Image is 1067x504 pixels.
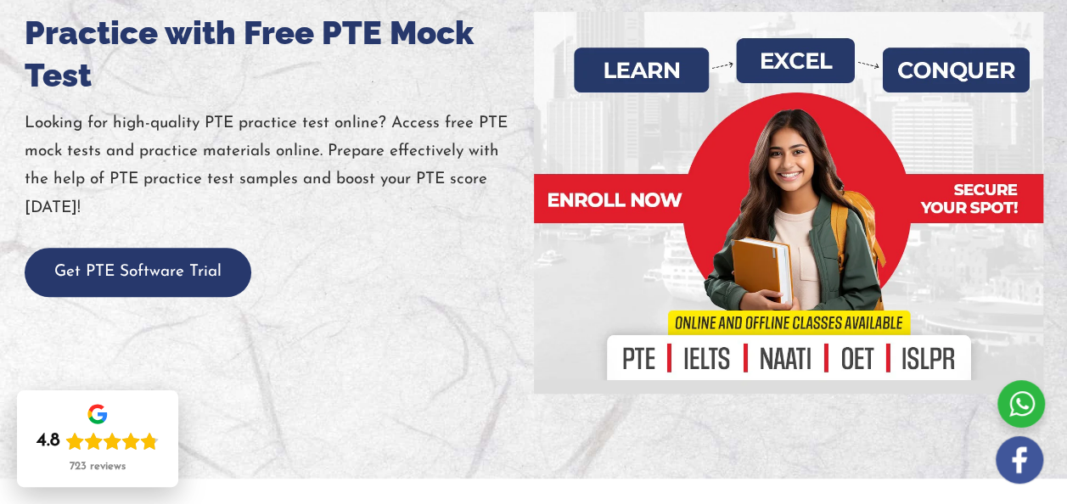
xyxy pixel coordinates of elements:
[70,460,126,473] div: 723 reviews
[37,429,60,453] div: 4.8
[25,264,251,280] a: Get PTE Software Trial
[25,109,534,222] p: Looking for high-quality PTE practice test online? Access free PTE mock tests and practice materi...
[996,436,1043,484] img: white-facebook.png
[37,429,159,453] div: Rating: 4.8 out of 5
[25,12,534,97] h1: Practice with Free PTE Mock Test
[25,248,251,298] button: Get PTE Software Trial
